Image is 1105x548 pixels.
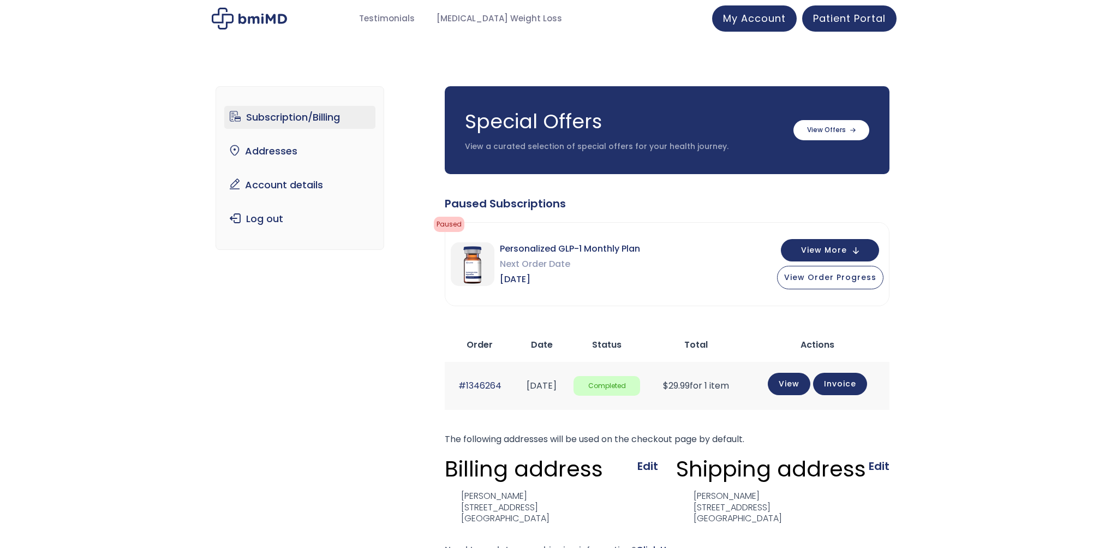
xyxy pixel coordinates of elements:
[224,207,375,230] a: Log out
[437,13,562,25] span: [MEDICAL_DATA] Weight Loss
[465,108,783,135] h3: Special Offers
[426,8,573,29] a: [MEDICAL_DATA] Weight Loss
[527,379,557,392] time: [DATE]
[434,217,464,232] span: Paused
[723,11,786,25] span: My Account
[348,8,426,29] a: Testimonials
[663,379,690,392] span: 29.99
[801,247,847,254] span: View More
[224,106,375,129] a: Subscription/Billing
[445,455,603,483] h3: Billing address
[676,455,866,483] h3: Shipping address
[869,458,889,474] a: Edit
[646,362,746,409] td: for 1 item
[212,8,287,29] img: My account
[531,338,553,351] span: Date
[663,379,668,392] span: $
[445,196,889,211] div: Paused Subscriptions
[802,5,897,32] a: Patient Portal
[359,13,415,25] span: Testimonials
[637,458,658,474] a: Edit
[467,338,493,351] span: Order
[813,11,886,25] span: Patient Portal
[500,241,640,257] span: Personalized GLP-1 Monthly Plan
[465,141,783,152] p: View a curated selection of special offers for your health journey.
[500,272,640,287] span: [DATE]
[768,373,810,395] a: View
[784,272,876,283] span: View Order Progress
[445,432,889,447] p: The following addresses will be used on the checkout page by default.
[574,376,640,396] span: Completed
[458,379,501,392] a: #1346264
[224,174,375,196] a: Account details
[781,239,879,261] button: View More
[684,338,708,351] span: Total
[224,140,375,163] a: Addresses
[777,266,883,289] button: View Order Progress
[813,373,867,395] a: Invoice
[712,5,797,32] a: My Account
[592,338,622,351] span: Status
[801,338,834,351] span: Actions
[445,491,549,525] address: [PERSON_NAME] [STREET_ADDRESS] [GEOGRAPHIC_DATA]
[216,86,384,250] nav: Account pages
[676,491,782,525] address: [PERSON_NAME] [STREET_ADDRESS] [GEOGRAPHIC_DATA]
[500,257,640,272] span: Next Order Date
